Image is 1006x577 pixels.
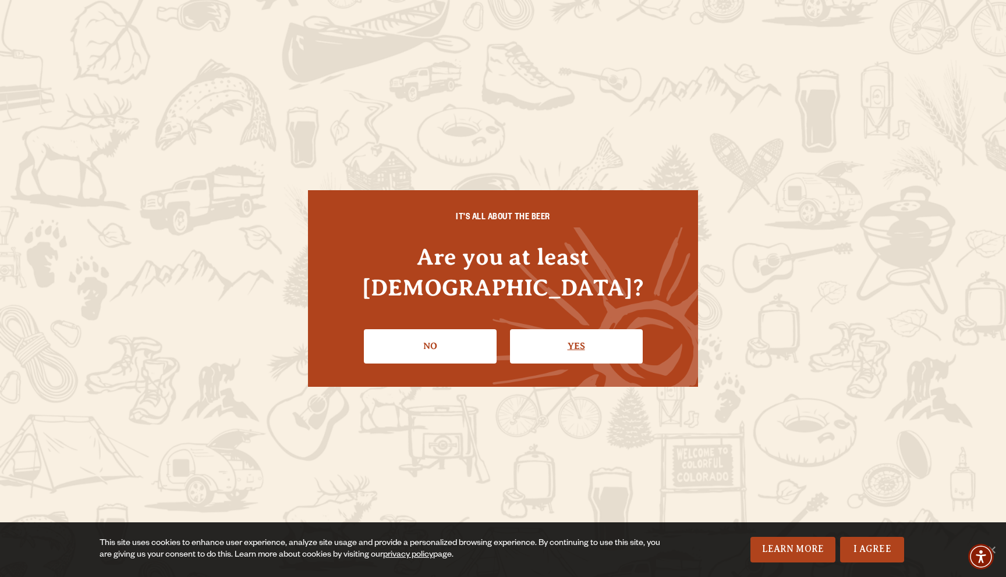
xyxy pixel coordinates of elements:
[968,544,994,569] div: Accessibility Menu
[331,241,675,303] h4: Are you at least [DEMOGRAPHIC_DATA]?
[510,329,643,363] a: Confirm I'm 21 or older
[100,538,668,561] div: This site uses cookies to enhance user experience, analyze site usage and provide a personalized ...
[331,213,675,224] h6: IT'S ALL ABOUT THE BEER
[364,329,497,363] a: No
[840,537,904,562] a: I Agree
[750,537,836,562] a: Learn More
[383,551,433,560] a: privacy policy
